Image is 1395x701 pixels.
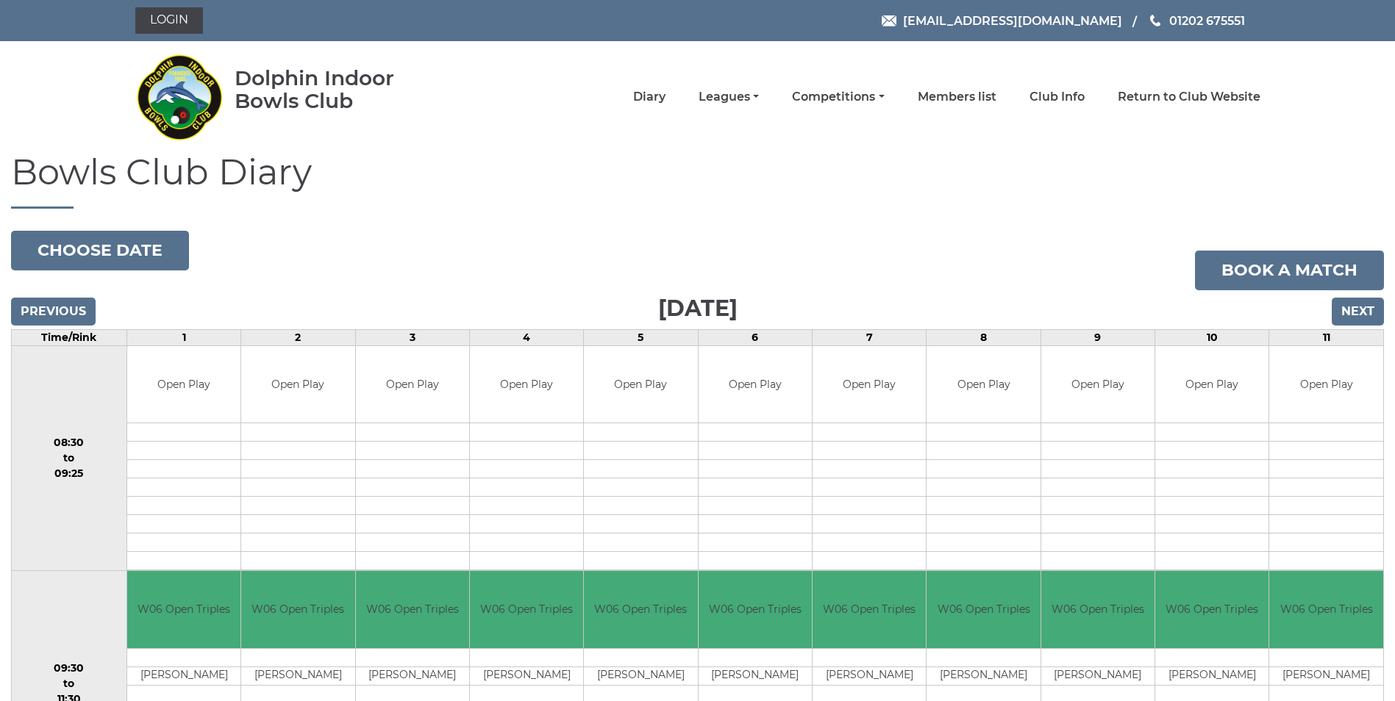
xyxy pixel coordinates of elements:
[241,571,354,648] td: W06 Open Triples
[903,13,1122,27] span: [EMAIL_ADDRESS][DOMAIN_NAME]
[470,666,583,685] td: [PERSON_NAME]
[1030,89,1085,105] a: Club Info
[1118,89,1260,105] a: Return to Club Website
[584,666,697,685] td: [PERSON_NAME]
[135,46,224,148] img: Dolphin Indoor Bowls Club
[127,346,240,423] td: Open Play
[127,666,240,685] td: [PERSON_NAME]
[633,89,666,105] a: Diary
[1041,329,1155,345] td: 9
[241,329,355,345] td: 2
[241,346,354,423] td: Open Play
[1041,346,1155,423] td: Open Play
[11,231,189,270] button: Choose date
[927,329,1041,345] td: 8
[1269,571,1383,648] td: W06 Open Triples
[470,346,583,423] td: Open Play
[813,666,926,685] td: [PERSON_NAME]
[699,666,812,685] td: [PERSON_NAME]
[356,666,469,685] td: [PERSON_NAME]
[918,89,996,105] a: Members list
[882,15,896,26] img: Email
[469,329,583,345] td: 4
[127,571,240,648] td: W06 Open Triples
[1269,329,1384,345] td: 11
[584,346,697,423] td: Open Play
[12,329,127,345] td: Time/Rink
[1155,571,1269,648] td: W06 Open Triples
[927,571,1040,648] td: W06 Open Triples
[241,666,354,685] td: [PERSON_NAME]
[470,571,583,648] td: W06 Open Triples
[813,571,926,648] td: W06 Open Triples
[584,571,697,648] td: W06 Open Triples
[11,153,1384,209] h1: Bowls Club Diary
[1148,12,1245,30] a: Phone us 01202 675551
[1041,571,1155,648] td: W06 Open Triples
[1332,298,1384,326] input: Next
[1150,15,1160,26] img: Phone us
[12,345,127,571] td: 08:30 to 09:25
[699,571,812,648] td: W06 Open Triples
[1269,666,1383,685] td: [PERSON_NAME]
[135,7,203,34] a: Login
[698,329,812,345] td: 6
[813,346,926,423] td: Open Play
[235,67,441,112] div: Dolphin Indoor Bowls Club
[927,346,1040,423] td: Open Play
[1041,666,1155,685] td: [PERSON_NAME]
[792,89,884,105] a: Competitions
[882,12,1122,30] a: Email [EMAIL_ADDRESS][DOMAIN_NAME]
[356,571,469,648] td: W06 Open Triples
[1155,346,1269,423] td: Open Play
[1155,329,1269,345] td: 10
[699,346,812,423] td: Open Play
[813,329,927,345] td: 7
[355,329,469,345] td: 3
[126,329,240,345] td: 1
[11,298,96,326] input: Previous
[1195,251,1384,290] a: Book a match
[1169,13,1245,27] span: 01202 675551
[1269,346,1383,423] td: Open Play
[699,89,759,105] a: Leagues
[584,329,698,345] td: 5
[927,666,1040,685] td: [PERSON_NAME]
[1155,666,1269,685] td: [PERSON_NAME]
[356,346,469,423] td: Open Play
